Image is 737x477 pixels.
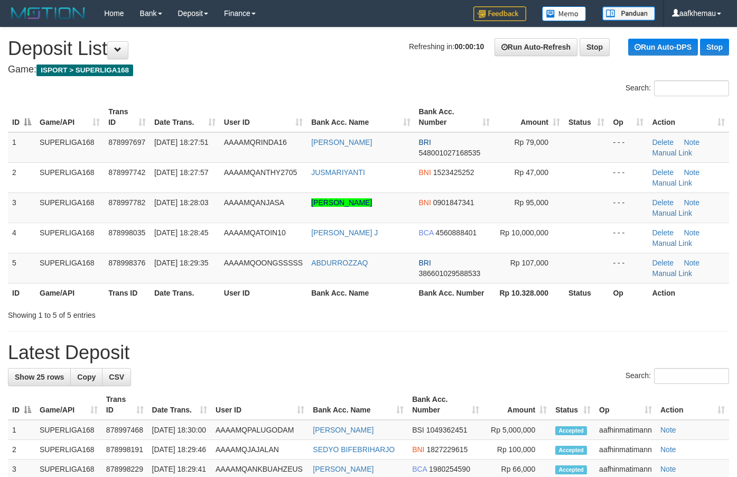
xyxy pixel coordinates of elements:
[652,168,673,177] a: Delete
[684,168,699,177] a: Note
[150,102,220,132] th: Date Trans.: activate to sort column ascending
[148,390,212,420] th: Date Trans.: activate to sort column ascending
[35,132,104,163] td: SUPERLIGA168
[35,162,104,192] td: SUPERLIGA168
[419,259,431,267] span: BRI
[609,132,648,163] td: - - -
[564,283,609,302] th: Status
[409,42,484,51] span: Refreshing in:
[311,259,368,267] a: ABDURROZZAQ
[307,102,414,132] th: Bank Acc. Name: activate to sort column ascending
[454,42,484,51] strong: 00:00:10
[102,420,148,440] td: 878997468
[551,390,595,420] th: Status: activate to sort column ascending
[495,38,577,56] a: Run Auto-Refresh
[514,168,548,177] span: Rp 47,000
[483,440,551,460] td: Rp 100,000
[313,445,395,454] a: SEDYO BIFEBRIHARJO
[426,445,468,454] span: Copy 1827229615 to clipboard
[8,102,35,132] th: ID: activate to sort column descending
[514,138,548,146] span: Rp 79,000
[494,283,565,302] th: Rp 10.328.000
[500,228,548,237] span: Rp 10,000,000
[652,269,692,278] a: Manual Link
[8,192,35,223] td: 3
[415,102,494,132] th: Bank Acc. Number: activate to sort column ascending
[652,259,673,267] a: Delete
[313,465,374,473] a: [PERSON_NAME]
[224,138,287,146] span: AAAAMQRINDA16
[609,283,648,302] th: Op
[626,80,729,96] label: Search:
[609,253,648,283] td: - - -
[8,5,88,21] img: MOTION_logo.png
[494,102,565,132] th: Amount: activate to sort column ascending
[154,228,208,237] span: [DATE] 18:28:45
[8,253,35,283] td: 5
[35,283,104,302] th: Game/API
[8,65,729,75] h4: Game:
[211,390,309,420] th: User ID: activate to sort column ascending
[652,138,673,146] a: Delete
[628,39,698,56] a: Run Auto-DPS
[108,138,145,146] span: 878997697
[419,138,431,146] span: BRI
[483,420,551,440] td: Rp 5,000,000
[483,390,551,420] th: Amount: activate to sort column ascending
[564,102,609,132] th: Status: activate to sort column ascending
[514,198,548,207] span: Rp 95,000
[555,426,587,435] span: Accepted
[8,390,35,420] th: ID: activate to sort column descending
[8,223,35,253] td: 4
[652,149,692,157] a: Manual Link
[8,283,35,302] th: ID
[660,465,676,473] a: Note
[654,368,729,384] input: Search:
[412,426,424,434] span: BSI
[8,38,729,59] h1: Deposit List
[35,420,102,440] td: SUPERLIGA168
[684,198,699,207] a: Note
[224,198,284,207] span: AAAAMQANJASA
[313,426,374,434] a: [PERSON_NAME]
[415,283,494,302] th: Bank Acc. Number
[412,465,427,473] span: BCA
[656,390,729,420] th: Action: activate to sort column ascending
[224,259,303,267] span: AAAAMQOONGSSSSS
[419,269,481,278] span: Copy 386601029588533 to clipboard
[8,162,35,192] td: 2
[211,440,309,460] td: AAAAMQJAJALAN
[652,179,692,187] a: Manual Link
[648,102,729,132] th: Action: activate to sort column ascending
[419,198,431,207] span: BNI
[220,102,307,132] th: User ID: activate to sort column ascending
[35,253,104,283] td: SUPERLIGA168
[433,168,474,177] span: Copy 1523425252 to clipboard
[35,192,104,223] td: SUPERLIGA168
[510,259,548,267] span: Rp 107,000
[8,420,35,440] td: 1
[108,228,145,237] span: 878998035
[150,283,220,302] th: Date Trans.
[70,368,102,386] a: Copy
[104,102,150,132] th: Trans ID: activate to sort column ascending
[555,465,587,474] span: Accepted
[652,198,673,207] a: Delete
[36,65,133,76] span: ISPORT > SUPERLIGA168
[35,390,102,420] th: Game/API: activate to sort column ascending
[426,426,468,434] span: Copy 1049362451 to clipboard
[8,368,71,386] a: Show 25 rows
[311,198,372,207] a: [PERSON_NAME]
[35,223,104,253] td: SUPERLIGA168
[8,132,35,163] td: 1
[104,283,150,302] th: Trans ID
[595,390,656,420] th: Op: activate to sort column ascending
[408,390,483,420] th: Bank Acc. Number: activate to sort column ascending
[652,209,692,217] a: Manual Link
[15,373,64,381] span: Show 25 rows
[684,259,699,267] a: Note
[609,102,648,132] th: Op: activate to sort column ascending
[8,342,729,363] h1: Latest Deposit
[602,6,655,21] img: panduan.png
[102,368,131,386] a: CSV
